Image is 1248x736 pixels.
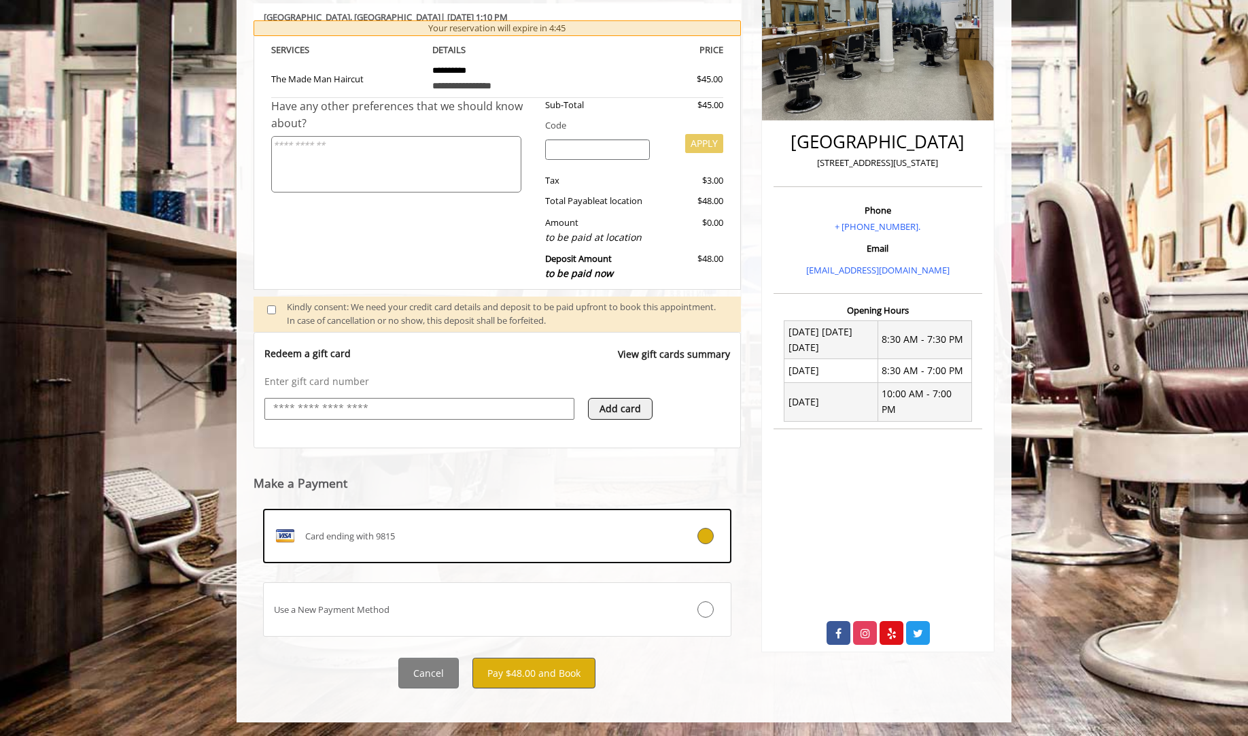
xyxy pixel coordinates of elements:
[774,305,982,315] h3: Opening Hours
[660,216,723,245] div: $0.00
[545,267,613,280] span: to be paid now
[254,477,347,490] label: Make a Payment
[600,195,642,207] span: at location
[660,194,723,208] div: $48.00
[777,132,979,152] h2: [GEOGRAPHIC_DATA]
[618,347,730,375] a: View gift cards summary
[878,320,971,359] td: 8:30 AM - 7:30 PM
[264,375,730,388] p: Enter gift card number
[660,252,723,281] div: $48.00
[784,359,878,382] td: [DATE]
[274,525,296,547] img: VISA
[398,658,459,688] button: Cancel
[806,264,950,276] a: [EMAIL_ADDRESS][DOMAIN_NAME]
[660,173,723,188] div: $3.00
[535,216,661,245] div: Amount
[535,118,723,133] div: Code
[305,529,395,543] span: Card ending with 9815
[535,194,661,208] div: Total Payable
[264,603,653,617] div: Use a New Payment Method
[350,11,440,23] span: , [GEOGRAPHIC_DATA]
[660,98,723,112] div: $45.00
[572,42,723,58] th: PRICE
[545,252,613,280] b: Deposit Amount
[777,205,979,215] h3: Phone
[254,20,741,36] div: Your reservation will expire in 4:45
[878,382,971,421] td: 10:00 AM - 7:00 PM
[264,347,351,361] p: Redeem a gift card
[535,173,661,188] div: Tax
[545,230,651,245] div: to be paid at location
[264,11,508,23] b: [GEOGRAPHIC_DATA] | [DATE] 1:10 PM
[271,57,422,97] td: The Made Man Haircut
[784,382,878,421] td: [DATE]
[648,72,723,86] div: $45.00
[472,658,595,688] button: Pay $48.00 and Book
[784,320,878,359] td: [DATE] [DATE] [DATE]
[878,359,971,382] td: 8:30 AM - 7:00 PM
[287,300,727,329] div: Kindly consent: We need your credit card details and deposit to be paid upfront to book this appo...
[835,220,920,233] a: + [PHONE_NUMBER].
[588,398,653,420] button: Add card
[685,134,723,153] button: APPLY
[263,582,731,637] label: Use a New Payment Method
[777,244,979,253] h3: Email
[777,156,979,170] p: [STREET_ADDRESS][US_STATE]
[271,42,422,58] th: SERVICE
[305,44,309,56] span: S
[535,98,661,112] div: Sub-Total
[422,42,573,58] th: DETAILS
[271,98,535,133] div: Have any other preferences that we should know about?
